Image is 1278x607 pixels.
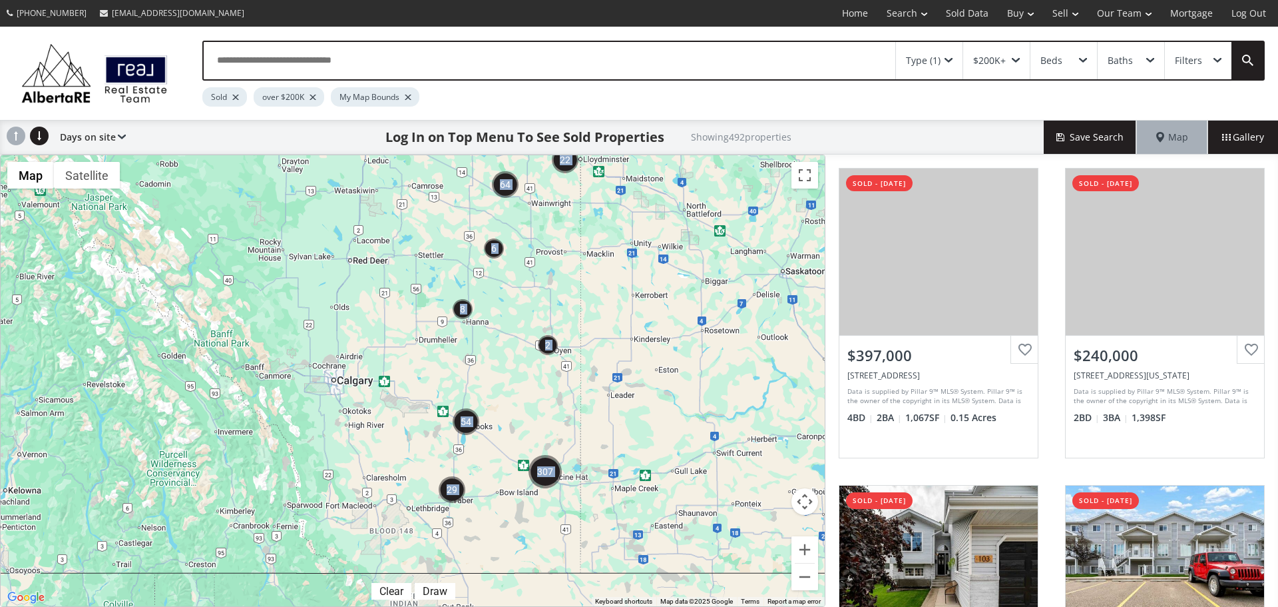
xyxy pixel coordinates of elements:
div: Gallery [1207,121,1278,154]
h1: Log In on Top Menu To See Sold Properties [385,128,664,147]
button: Map camera controls [791,488,818,515]
a: Open this area in Google Maps (opens a new window) [4,589,48,606]
span: 0.15 Acres [951,411,996,424]
a: sold - [DATE]$240,000[STREET_ADDRESS][US_STATE]Data is supplied by Pillar 9™ MLS® System. Pillar ... [1052,155,1278,472]
span: [PHONE_NUMBER] [17,7,87,19]
img: Logo [15,40,174,107]
button: Show street map [7,162,54,189]
div: 8 [453,299,473,319]
div: 2 [538,335,558,355]
button: Keyboard shortcuts [595,597,652,606]
div: Type (1) [906,56,941,65]
div: 64 [492,171,519,198]
span: 1,067 SF [905,411,947,424]
div: Data is supplied by Pillar 9™ MLS® System. Pillar 9™ is the owner of the copyright in its MLS® Sy... [847,386,1026,406]
div: Days on site [53,121,126,154]
div: Click to draw. [415,585,455,598]
span: Map data ©2025 Google [660,598,733,605]
span: [EMAIL_ADDRESS][DOMAIN_NAME] [112,7,244,19]
span: 2 BD [1074,411,1100,424]
a: Report a map error [767,598,821,605]
a: sold - [DATE]$397,000[STREET_ADDRESS]Data is supplied by Pillar 9™ MLS® System. Pillar 9™ is the ... [825,155,1052,472]
img: Google [4,589,48,606]
span: 2 BA [877,411,902,424]
div: over $200K [254,87,324,107]
span: 1,398 SF [1132,411,1166,424]
span: 3 BA [1103,411,1128,424]
div: Data is supplied by Pillar 9™ MLS® System. Pillar 9™ is the owner of the copyright in its MLS® Sy... [1074,386,1253,406]
div: 22 [552,147,578,173]
button: Show satellite imagery [54,162,120,189]
button: Zoom in [791,536,818,563]
div: Click to clear. [371,585,411,598]
div: 307 [529,455,562,488]
button: Zoom out [791,564,818,590]
div: 75 12 Street NW, Medicine Hat, AB T1A6P4 [847,370,1030,381]
div: 153 Washington Way SE, Medicine Hat, AB T1A8T9 [1074,370,1256,381]
h2: Showing 492 properties [691,132,791,142]
div: Baths [1108,56,1133,65]
div: $397,000 [847,345,1030,366]
div: $240,000 [1074,345,1256,366]
div: Filters [1175,56,1202,65]
div: My Map Bounds [331,87,419,107]
a: Terms [741,598,759,605]
button: Toggle fullscreen view [791,162,818,189]
div: Sold [202,87,247,107]
div: 29 [439,476,465,503]
div: Map [1137,121,1207,154]
div: 54 [453,408,479,435]
div: 6 [484,239,504,259]
button: Save Search [1044,121,1137,154]
div: Clear [376,585,407,598]
span: Map [1156,131,1188,144]
a: [EMAIL_ADDRESS][DOMAIN_NAME] [93,1,251,25]
div: $200K+ [973,56,1006,65]
span: Gallery [1222,131,1264,144]
span: 4 BD [847,411,873,424]
div: Draw [419,585,451,598]
div: Beds [1040,56,1062,65]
